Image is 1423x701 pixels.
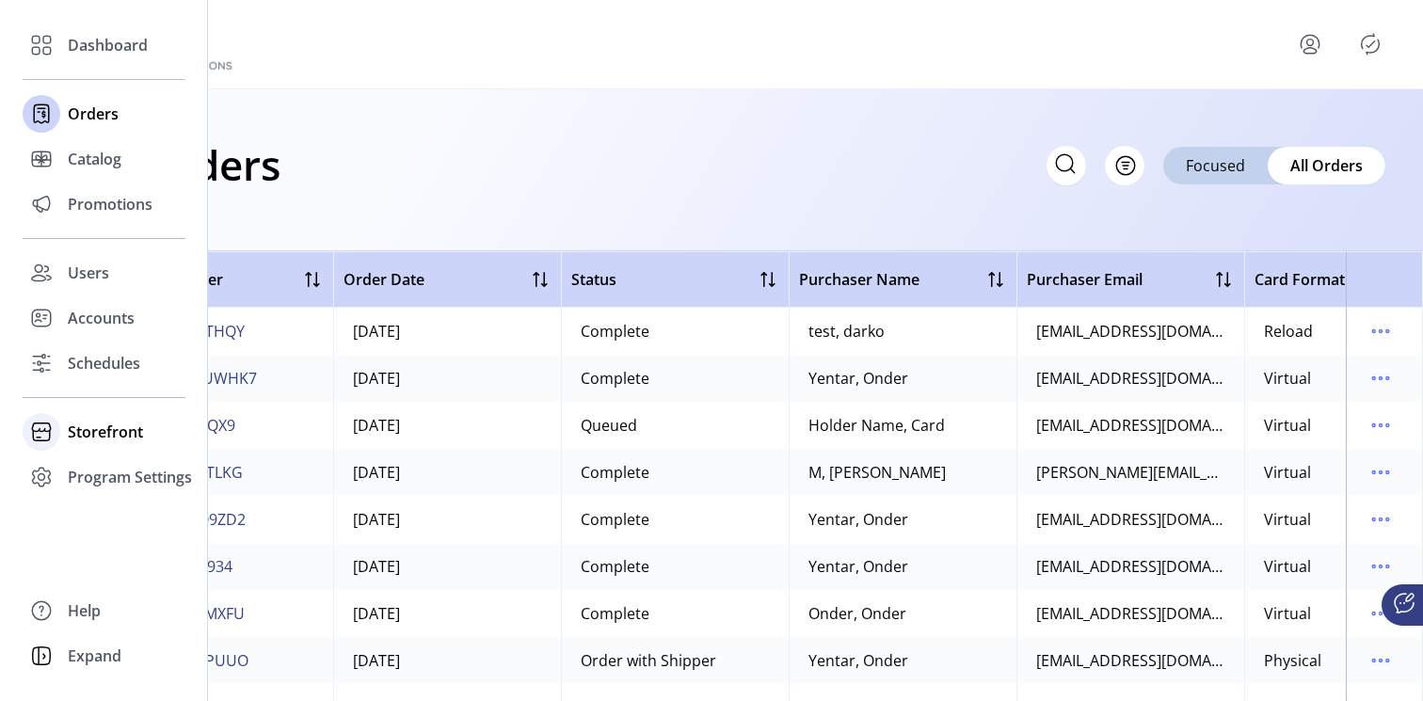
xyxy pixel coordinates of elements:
[344,268,424,291] span: Order Date
[808,414,945,437] div: Holder Name, Card
[333,496,561,543] td: [DATE]
[1264,414,1311,437] div: Virtual
[1366,598,1396,629] button: menu
[1036,508,1225,531] div: [EMAIL_ADDRESS][DOMAIN_NAME]
[333,449,561,496] td: [DATE]
[1366,363,1396,393] button: menu
[1366,551,1396,582] button: menu
[1355,29,1385,59] button: Publisher Panel
[1264,461,1311,484] div: Virtual
[1036,602,1225,625] div: [EMAIL_ADDRESS][DOMAIN_NAME]
[1036,414,1225,437] div: [EMAIL_ADDRESS][DOMAIN_NAME]
[581,320,649,343] div: Complete
[68,34,148,56] span: Dashboard
[1268,147,1385,184] div: All Orders
[808,649,908,672] div: Yentar, Onder
[333,543,561,590] td: [DATE]
[808,602,906,625] div: Onder, Onder
[68,421,143,443] span: Storefront
[68,466,192,488] span: Program Settings
[68,352,140,374] span: Schedules
[68,307,135,329] span: Accounts
[1036,461,1225,484] div: [PERSON_NAME][EMAIL_ADDRESS][DOMAIN_NAME]
[799,268,919,291] span: Purchaser Name
[581,602,649,625] div: Complete
[68,148,121,170] span: Catalog
[1366,645,1396,676] button: menu
[1036,649,1225,672] div: [EMAIL_ADDRESS][DOMAIN_NAME]
[808,555,908,578] div: Yentar, Onder
[68,103,119,125] span: Orders
[1366,316,1396,346] button: menu
[808,367,908,390] div: Yentar, Onder
[581,367,649,390] div: Complete
[1264,508,1311,531] div: Virtual
[1264,555,1311,578] div: Virtual
[1186,154,1245,177] span: Focused
[581,414,637,437] div: Queued
[68,262,109,284] span: Users
[1366,457,1396,487] button: menu
[808,320,885,343] div: test, darko
[1036,367,1225,390] div: [EMAIL_ADDRESS][DOMAIN_NAME]
[333,637,561,684] td: [DATE]
[808,508,908,531] div: Yentar, Onder
[1036,555,1225,578] div: [EMAIL_ADDRESS][DOMAIN_NAME]
[333,308,561,355] td: [DATE]
[1163,147,1268,184] div: Focused
[1366,504,1396,534] button: menu
[581,508,649,531] div: Complete
[1027,268,1143,291] span: Purchaser Email
[333,402,561,449] td: [DATE]
[1264,602,1311,625] div: Virtual
[1036,320,1225,343] div: [EMAIL_ADDRESS][DOMAIN_NAME]
[1290,154,1363,177] span: All Orders
[581,649,716,672] div: Order with Shipper
[1105,146,1144,185] button: Filter Button
[1264,649,1321,672] div: Physical
[333,590,561,637] td: [DATE]
[1272,22,1355,67] button: menu
[68,599,101,622] span: Help
[1366,410,1396,440] button: menu
[581,461,649,484] div: Complete
[808,461,946,484] div: M, [PERSON_NAME]
[143,132,280,198] h1: Orders
[571,268,616,291] span: Status
[1264,320,1313,343] div: Reload
[68,193,152,215] span: Promotions
[1264,367,1311,390] div: Virtual
[1255,268,1345,291] span: Card Format
[333,355,561,402] td: [DATE]
[68,645,121,667] span: Expand
[581,555,649,578] div: Complete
